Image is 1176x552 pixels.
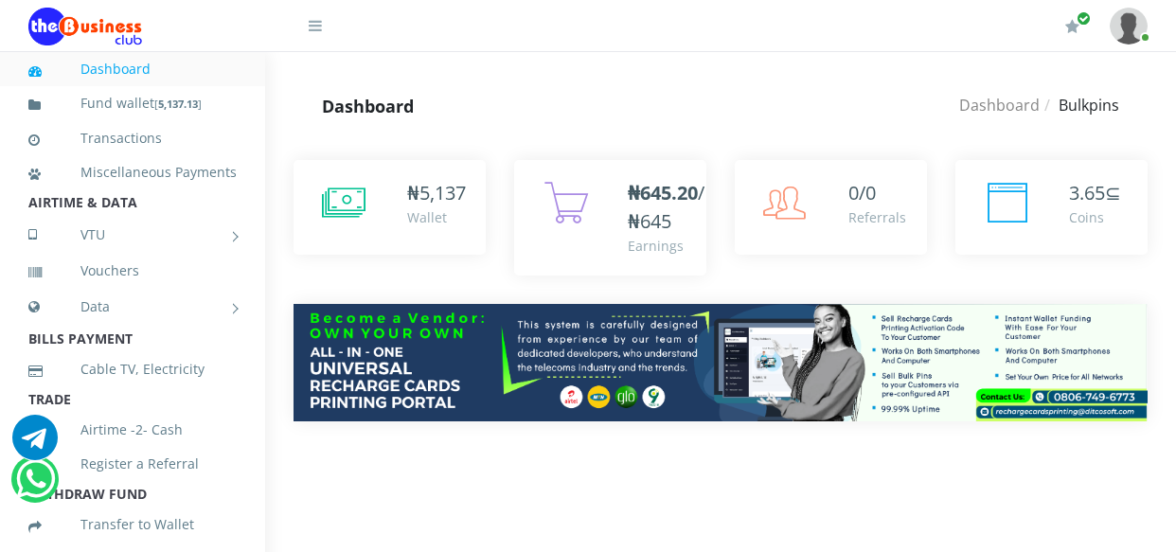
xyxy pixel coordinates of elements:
img: User [1110,8,1148,45]
img: multitenant_rcp.png [294,304,1148,421]
a: Airtime -2- Cash [28,408,237,452]
li: Bulkpins [1040,94,1119,116]
a: Dashboard [28,47,237,91]
a: Data [28,283,237,330]
div: Coins [1069,207,1121,227]
a: ₦5,137 Wallet [294,160,486,255]
a: Transfer to Wallet [28,503,237,546]
div: Wallet [407,207,466,227]
a: VTU [28,211,237,258]
b: ₦645.20 [628,180,698,205]
div: ₦ [407,179,466,207]
span: Renew/Upgrade Subscription [1077,11,1091,26]
div: Referrals [848,207,906,227]
i: Renew/Upgrade Subscription [1065,19,1079,34]
a: Miscellaneous Payments [28,151,237,194]
a: ₦645.20/₦645 Earnings [514,160,706,276]
span: 3.65 [1069,180,1105,205]
span: 5,137 [419,180,466,205]
a: Vouchers [28,249,237,293]
div: ⊆ [1069,179,1121,207]
a: Register a Referral [28,442,237,486]
a: 0/0 Referrals [735,160,927,255]
a: Chat for support [12,429,58,460]
div: Earnings [628,236,704,256]
small: [ ] [154,97,202,111]
strong: Dashboard [322,95,414,117]
b: 5,137.13 [158,97,198,111]
a: Fund wallet[5,137.13] [28,81,237,126]
a: Cable TV, Electricity [28,347,237,391]
img: Logo [28,8,142,45]
a: Transactions [28,116,237,160]
a: Chat for support [16,471,55,502]
a: Dashboard [959,95,1040,116]
span: 0/0 [848,180,876,205]
span: /₦645 [628,180,704,234]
